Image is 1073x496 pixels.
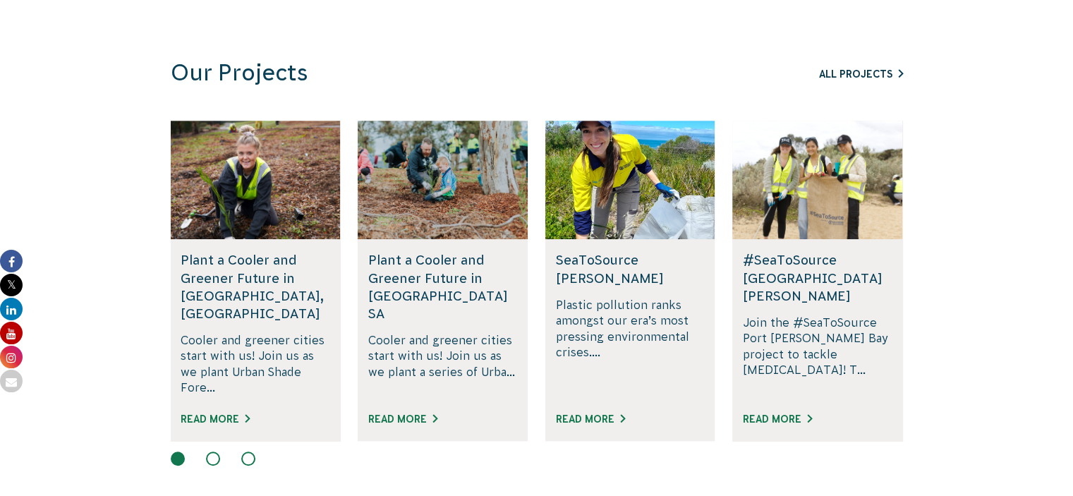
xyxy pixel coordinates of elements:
[171,59,713,87] h3: Our Projects
[743,315,892,396] p: Join the #SeaToSource Port [PERSON_NAME] Bay project to tackle [MEDICAL_DATA]! T...
[556,297,705,396] p: Plastic pollution ranks amongst our era’s most pressing environmental crises....
[743,251,892,305] h5: #SeaToSource [GEOGRAPHIC_DATA][PERSON_NAME]
[368,251,517,322] h5: Plant a Cooler and Greener Future in [GEOGRAPHIC_DATA] SA
[181,251,329,322] h5: Plant a Cooler and Greener Future in [GEOGRAPHIC_DATA], [GEOGRAPHIC_DATA]
[181,413,250,425] a: Read More
[181,332,329,396] p: Cooler and greener cities start with us! Join us as we plant Urban Shade Fore...
[368,413,437,425] a: Read More
[368,332,517,396] p: Cooler and greener cities start with us! Join us as we plant a series of Urba...
[556,251,705,286] h5: SeaToSource [PERSON_NAME]
[819,68,903,80] a: All Projects
[743,413,812,425] a: Read More
[556,413,625,425] a: Read More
